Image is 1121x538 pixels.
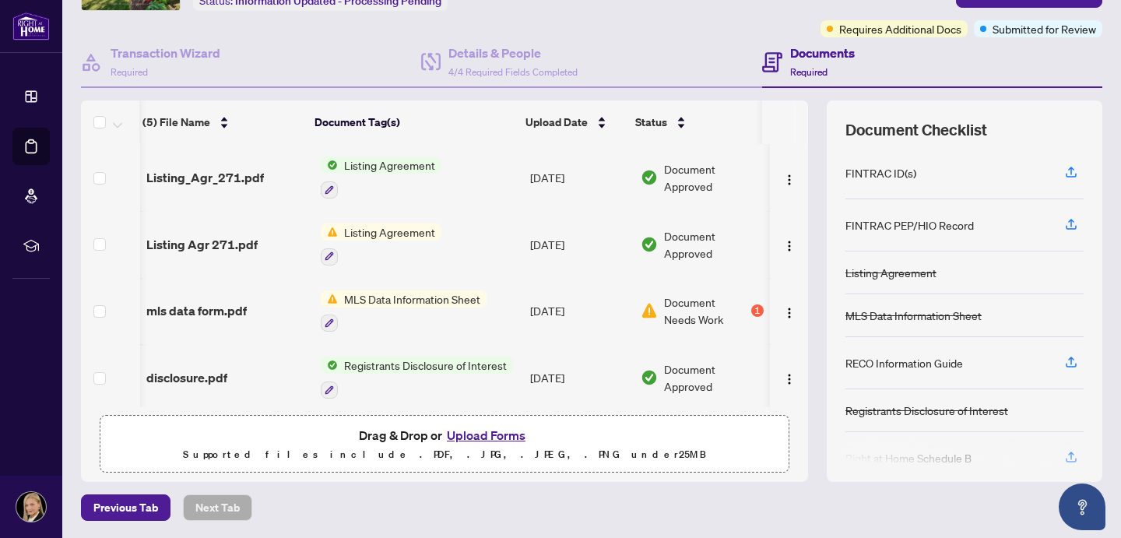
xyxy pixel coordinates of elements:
[664,160,764,195] span: Document Approved
[777,165,802,190] button: Logo
[308,100,519,144] th: Document Tag(s)
[845,402,1008,419] div: Registrants Disclosure of Interest
[777,365,802,390] button: Logo
[142,114,210,131] span: (5) File Name
[664,227,764,262] span: Document Approved
[783,240,796,252] img: Logo
[321,290,338,308] img: Status Icon
[321,156,441,199] button: Status IconListing Agreement
[110,445,779,464] p: Supported files include .PDF, .JPG, .JPEG, .PNG under 25 MB
[790,44,855,62] h4: Documents
[321,223,338,241] img: Status Icon
[783,174,796,186] img: Logo
[664,294,748,328] span: Document Needs Work
[664,360,764,395] span: Document Approved
[111,44,220,62] h4: Transaction Wizard
[525,114,588,131] span: Upload Date
[993,20,1096,37] span: Submitted for Review
[183,494,252,521] button: Next Tab
[12,12,50,40] img: logo
[16,492,46,522] img: Profile Icon
[93,495,158,520] span: Previous Tab
[321,223,441,265] button: Status IconListing Agreement
[845,354,963,371] div: RECO Information Guide
[641,369,658,386] img: Document Status
[641,169,658,186] img: Document Status
[845,307,982,324] div: MLS Data Information Sheet
[321,156,338,174] img: Status Icon
[321,357,513,399] button: Status IconRegistrants Disclosure of Interest
[751,304,764,317] div: 1
[338,290,487,308] span: MLS Data Information Sheet
[845,216,974,234] div: FINTRAC PEP/HIO Record
[641,302,658,319] img: Document Status
[146,301,247,320] span: mls data form.pdf
[111,66,148,78] span: Required
[519,100,629,144] th: Upload Date
[845,119,987,141] span: Document Checklist
[524,144,635,211] td: [DATE]
[338,357,513,374] span: Registrants Disclosure of Interest
[359,425,530,445] span: Drag & Drop or
[845,264,937,281] div: Listing Agreement
[524,344,635,411] td: [DATE]
[442,425,530,445] button: Upload Forms
[783,373,796,385] img: Logo
[777,232,802,257] button: Logo
[790,66,828,78] span: Required
[524,211,635,278] td: [DATE]
[448,66,578,78] span: 4/4 Required Fields Completed
[629,100,762,144] th: Status
[1059,483,1105,530] button: Open asap
[321,357,338,374] img: Status Icon
[641,236,658,253] img: Document Status
[845,164,916,181] div: FINTRAC ID(s)
[136,100,309,144] th: (5) File Name
[338,223,441,241] span: Listing Agreement
[448,44,578,62] h4: Details & People
[146,168,264,187] span: Listing_Agr_271.pdf
[635,114,667,131] span: Status
[777,298,802,323] button: Logo
[321,290,487,332] button: Status IconMLS Data Information Sheet
[338,156,441,174] span: Listing Agreement
[81,494,170,521] button: Previous Tab
[100,416,789,473] span: Drag & Drop orUpload FormsSupported files include .PDF, .JPG, .JPEG, .PNG under25MB
[146,368,227,387] span: disclosure.pdf
[524,278,635,345] td: [DATE]
[146,235,258,254] span: Listing Agr 271.pdf
[839,20,961,37] span: Requires Additional Docs
[783,307,796,319] img: Logo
